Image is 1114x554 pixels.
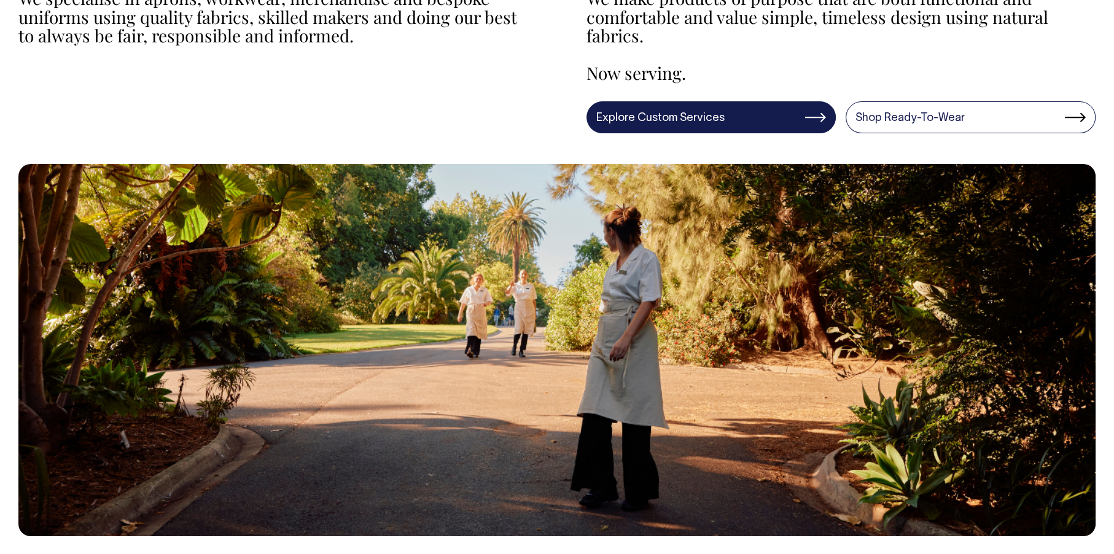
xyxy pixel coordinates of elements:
[18,164,1096,536] img: Our studio
[586,101,836,133] a: Explore Custom Services
[586,64,1096,83] p: Now serving.
[846,101,1096,133] a: Shop Ready-To-Wear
